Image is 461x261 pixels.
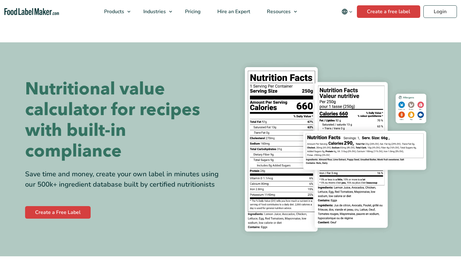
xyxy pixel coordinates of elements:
[265,8,291,15] span: Resources
[337,5,357,18] button: Change language
[357,5,420,18] a: Create a free label
[4,8,59,15] a: Food Label Maker homepage
[25,79,226,162] h1: Nutritional value calculator for recipes with built-in compliance
[423,5,457,18] a: Login
[141,8,167,15] span: Industries
[25,169,226,190] div: Save time and money, create your own label in minutes using our 500k+ ingredient database built b...
[215,8,251,15] span: Hire an Expert
[25,206,91,219] a: Create a Free Label
[183,8,201,15] span: Pricing
[102,8,125,15] span: Products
